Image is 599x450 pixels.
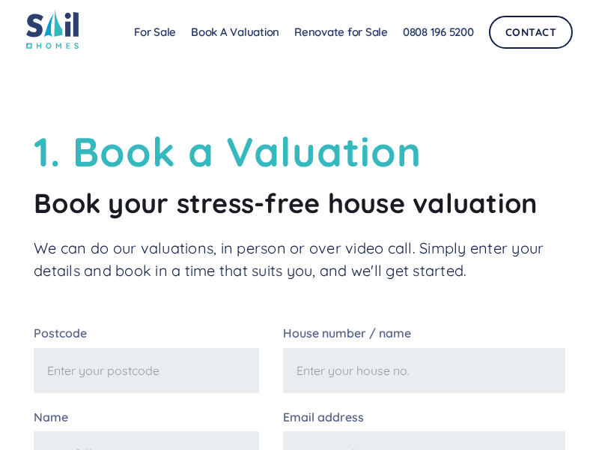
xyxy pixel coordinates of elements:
a: Contact [489,16,574,49]
h1: 1. Book a Valuation [34,127,565,176]
img: sail home logo colored [26,9,79,49]
input: Enter your postcode [34,348,259,393]
label: Name [34,411,259,424]
a: For Sale [127,17,183,47]
p: We can do our valuations, in person or over video call. Simply enter your details and book in a t... [34,237,565,282]
label: Email address [283,411,565,424]
a: Book A Valuation [183,17,287,47]
a: Renovate for Sale [287,17,395,47]
label: Postcode [34,327,259,340]
label: House number / name [283,327,565,340]
a: 0808 196 5200 [395,17,481,47]
input: Enter your house no. [283,348,565,393]
h2: Book your stress-free house valuation [34,187,565,218]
